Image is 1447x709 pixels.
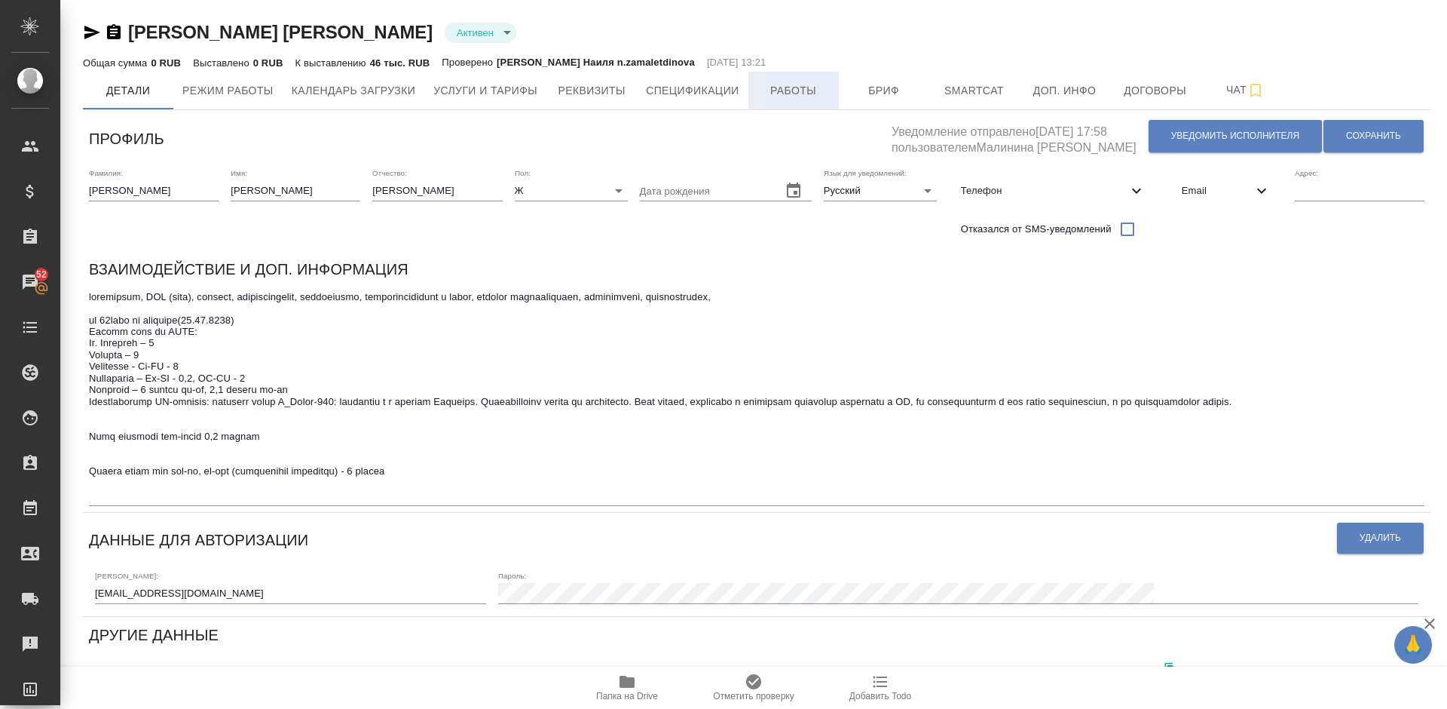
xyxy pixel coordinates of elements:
label: Отчество: [372,169,407,176]
span: Папка на Drive [596,691,658,701]
p: Проверено [442,55,497,70]
button: Папка на Drive [564,667,690,709]
span: Бриф [848,81,920,100]
label: Ссылка на аккаунт SmartCAT: [993,666,1097,674]
a: [PERSON_NAME] [PERSON_NAME] [128,22,433,42]
span: Email [1182,183,1253,198]
span: Smartcat [938,81,1011,100]
label: Мессенджер (ICQ, Skype и т.п.): [769,666,880,674]
span: Календарь загрузки [292,81,416,100]
p: 0 RUB [253,57,283,69]
span: Чат [1210,81,1282,100]
span: Отметить проверку [713,691,794,701]
h6: Взаимодействие и доп. информация [89,257,408,281]
a: 52 [4,263,57,301]
label: Язык для уведомлений: [824,169,907,176]
span: Работы [757,81,830,100]
p: 46 тыс. RUB [370,57,430,69]
p: [DATE] 13:21 [707,55,766,70]
label: Тип: [320,666,334,674]
label: Адрес: [1295,169,1318,176]
svg: Подписаться [1247,81,1265,100]
button: Отметить проверку [690,667,817,709]
span: Удалить [1360,532,1401,545]
button: Скопировать ссылку для ЯМессенджера [83,23,101,41]
p: [PERSON_NAME] Наиля n.zamaletdinova [497,55,695,70]
label: Фамилия: [89,169,123,176]
h5: Уведомление отправлено [DATE] 17:58 пользователем Малинина [PERSON_NAME] [892,116,1148,156]
p: К выставлению [295,57,369,69]
span: Режим работы [182,81,274,100]
div: Активен [445,23,516,43]
div: Ж [515,180,628,201]
span: Услуги и тарифы [433,81,537,100]
span: 52 [27,267,56,282]
p: Общая сумма [83,57,151,69]
label: Порядковый номер: [95,666,164,674]
span: Договоры [1119,81,1192,100]
div: Телефон [949,174,1158,207]
span: Доп. инфо [1029,81,1101,100]
button: Уведомить исполнителя [1149,120,1322,152]
span: Спецификации [646,81,739,100]
textarea: loremipsum, DOL (sita), consect, adipiscingelit, seddoeiusmo, temporincididunt u labor, etdolor m... [89,291,1424,501]
span: Телефон [961,183,1127,198]
span: Сохранить [1346,130,1401,143]
h6: Данные для авторизации [89,528,308,552]
p: 0 RUB [151,57,181,69]
label: Статус: [544,666,570,674]
button: Сохранить [1323,120,1424,152]
h6: Другие данные [89,623,219,647]
span: Реквизиты [555,81,628,100]
label: Пароль: [498,572,526,579]
span: Отказался от SMS-уведомлений [961,222,1112,237]
button: Скопировать ссылку [1155,653,1185,684]
label: [PERSON_NAME]: [95,572,158,579]
button: Скопировать ссылку [105,23,123,41]
button: Удалить [1337,523,1424,554]
label: Место жительства (город), гражданство: [1218,666,1358,674]
div: Русский [824,180,937,201]
button: 🙏 [1394,626,1432,664]
button: Добавить Todo [817,667,944,709]
h6: Профиль [89,127,164,151]
span: Уведомить исполнителя [1171,130,1299,143]
button: Активен [452,26,498,39]
span: Детали [92,81,164,100]
span: Добавить Todo [849,691,911,701]
label: Пол: [515,169,531,176]
div: Email [1170,174,1283,207]
span: 🙏 [1400,629,1426,661]
p: Выставлено [193,57,253,69]
label: Имя: [231,169,247,176]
